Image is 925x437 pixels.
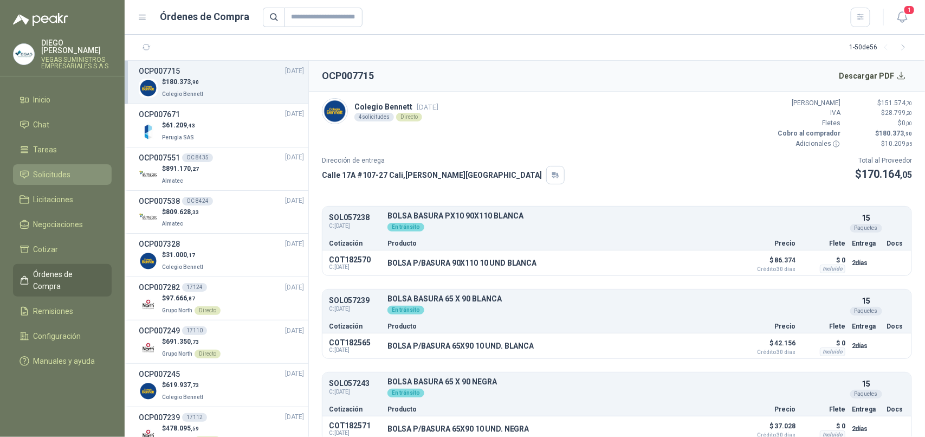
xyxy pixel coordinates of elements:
[139,252,158,271] img: Company Logo
[187,123,195,128] span: ,43
[34,330,81,342] span: Configuración
[160,9,250,24] h1: Órdenes de Compra
[322,169,542,181] p: Calle 17A #107-27 Cali , [PERSON_NAME][GEOGRAPHIC_DATA]
[162,423,221,434] p: $
[13,139,112,160] a: Tareas
[34,144,57,156] span: Tareas
[13,164,112,185] a: Solicitudes
[852,256,880,269] p: 2 días
[166,338,199,345] span: 691.350
[775,118,840,128] p: Fletes
[139,281,304,316] a: OCP00728217124[DATE] Company Logo$97.666,87Grupo NorthDirecto
[191,166,199,172] span: ,27
[166,165,199,172] span: 891.170
[166,294,195,302] span: 97.666
[13,326,112,346] a: Configuración
[191,79,199,85] span: ,90
[162,293,221,304] p: $
[285,326,304,336] span: [DATE]
[139,238,304,272] a: OCP007328[DATE] Company Logo$31.000,17Colegio Bennett
[162,307,192,313] span: Grupo North
[285,239,304,249] span: [DATE]
[139,195,304,229] a: OCP007538OC 8424[DATE] Company Logo$809.628,33Almatec
[182,197,213,205] div: OC 8424
[329,347,381,354] span: C: [DATE]
[329,430,381,436] span: C: [DATE]
[905,100,912,106] span: ,70
[396,113,422,121] div: Directo
[13,114,112,135] a: Chat
[166,251,195,259] span: 31.000
[879,130,912,137] span: 180.373
[285,109,304,119] span: [DATE]
[162,120,196,131] p: $
[387,295,845,303] p: BOLSA BASURA 65 X 90 BLANCA
[329,380,381,388] p: SOL057243
[775,108,840,118] p: IVA
[34,268,101,292] span: Órdenes de Compra
[34,94,51,106] span: Inicio
[285,282,304,293] span: [DATE]
[387,259,536,267] p: BOLSA P/BASURA 90X110 10 UND BLANCA
[139,65,304,99] a: OCP007715[DATE] Company Logo$180.373,90Colegio Bennett
[329,264,381,271] span: C: [DATE]
[139,325,304,359] a: OCP00724917110[DATE] Company Logo$691.350,73Grupo NorthDirecto
[862,378,870,390] p: 15
[162,178,183,184] span: Almatec
[162,164,199,174] p: $
[329,305,381,313] span: C: [DATE]
[139,108,304,143] a: OCP007671[DATE] Company Logo$61.209,43Perugia SAS
[387,378,845,386] p: BOLSA BASURA 65 X 90 NEGRA
[329,406,381,413] p: Cotización
[881,99,912,107] span: 151.574
[139,412,180,423] h3: OCP007239
[802,406,845,413] p: Flete
[285,152,304,163] span: [DATE]
[187,295,195,301] span: ,87
[741,337,795,355] p: $ 42.156
[387,240,735,247] p: Producto
[182,326,207,335] div: 17110
[191,426,199,432] span: ,59
[34,218,83,230] span: Negociaciones
[41,39,112,54] p: DIEGO [PERSON_NAME]
[892,8,912,27] button: 1
[862,212,870,224] p: 15
[139,195,180,207] h3: OCP007538
[285,369,304,379] span: [DATE]
[34,119,50,131] span: Chat
[833,65,913,87] button: Descargar PDF
[387,406,735,413] p: Producto
[162,337,221,347] p: $
[139,325,180,337] h3: OCP007249
[14,44,34,65] img: Company Logo
[13,89,112,110] a: Inicio
[855,156,912,166] p: Total al Proveedor
[852,339,880,352] p: 2 días
[850,307,882,316] div: Paquetes
[775,139,840,149] p: Adicionales
[162,77,205,87] p: $
[13,13,68,26] img: Logo peakr
[887,406,905,413] p: Docs
[285,66,304,76] span: [DATE]
[387,212,845,220] p: BOLSA BASURA PX10 90X110 BLANCA
[329,222,381,230] span: C: [DATE]
[139,238,180,250] h3: OCP007328
[162,380,205,390] p: $
[329,240,381,247] p: Cotización
[139,338,158,357] img: Company Logo
[847,139,912,149] p: $
[387,323,735,330] p: Producto
[329,255,381,264] p: COT182570
[139,281,180,293] h3: OCP007282
[162,264,203,270] span: Colegio Bennett
[862,168,912,181] span: 170.164
[166,121,195,129] span: 61.209
[187,252,195,258] span: ,17
[182,413,207,422] div: 17112
[802,254,845,267] p: $ 0
[905,120,912,126] span: ,00
[802,240,845,247] p: Flete
[902,119,912,127] span: 0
